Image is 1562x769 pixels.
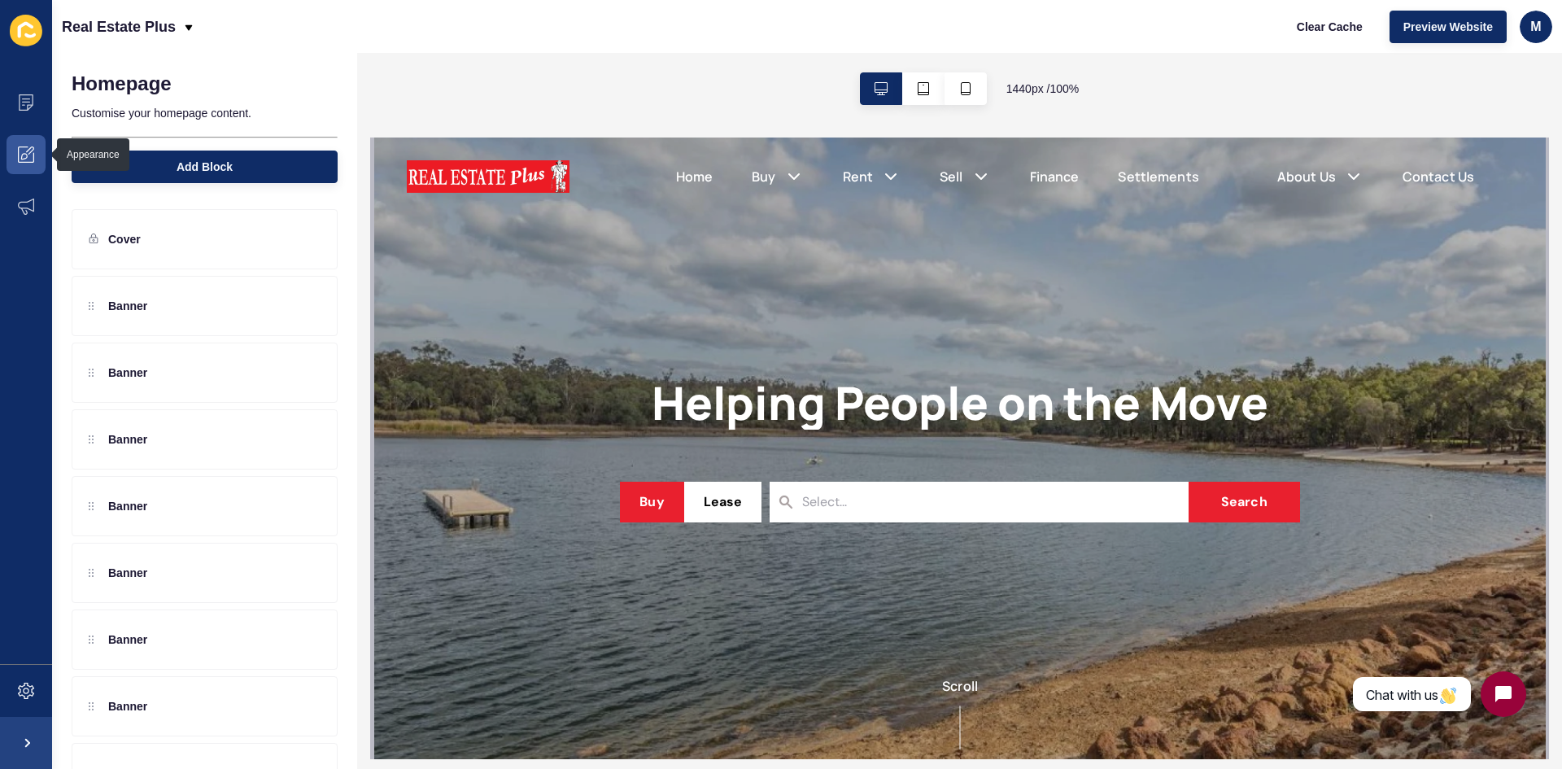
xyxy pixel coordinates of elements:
a: Home [302,29,339,49]
span: m [1530,19,1541,35]
p: Banner [108,431,147,448]
span: 1440 px / 100 % [1006,81,1080,97]
button: Add Block [72,151,338,183]
p: Banner [108,565,147,581]
h1: Homepage [72,72,172,95]
span: Preview Website [1403,19,1493,35]
button: Search [814,344,925,385]
button: Preview Website [1390,11,1507,43]
h1: Helping People on the Move [277,238,894,292]
p: Banner [108,698,147,714]
p: Real Estate Plus [62,7,176,47]
p: Banner [108,365,147,381]
input: Select... [428,354,509,375]
div: Scroll [7,539,1165,612]
button: Lease [310,344,387,385]
img: Real Estate Plus Logo [33,16,195,62]
span: Clear Cache [1297,19,1363,35]
a: Sell [565,29,589,49]
p: Customise your homepage content. [72,95,338,131]
p: Banner [108,631,147,648]
a: About Us [903,29,962,49]
a: Buy [377,29,401,49]
p: Banner [108,498,147,514]
span: Add Block [177,159,233,175]
button: Clear Cache [1283,11,1377,43]
button: Buy [246,344,309,385]
div: Appearance [67,148,120,161]
p: Banner [108,298,147,314]
a: Rent [469,29,500,49]
p: Cover [108,231,141,247]
a: Settlements [744,29,824,49]
a: Finance [656,29,705,49]
a: Contact Us [1028,29,1100,49]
